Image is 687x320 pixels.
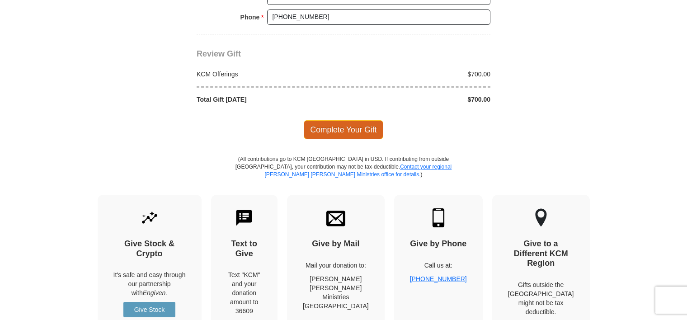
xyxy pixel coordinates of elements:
span: Complete Your Gift [304,120,384,139]
h4: Give by Phone [410,239,467,249]
i: Engiven. [143,289,167,296]
div: Text "KCM" and your donation amount to 36609 [227,270,262,315]
a: Give Stock [123,302,175,317]
a: [PHONE_NUMBER] [410,275,467,282]
h4: Give by Mail [303,239,369,249]
div: $700.00 [343,70,495,79]
h4: Text to Give [227,239,262,259]
p: (All contributions go to KCM [GEOGRAPHIC_DATA] in USD. If contributing from outside [GEOGRAPHIC_D... [235,155,452,195]
img: give-by-stock.svg [140,208,159,227]
img: text-to-give.svg [235,208,254,227]
p: [PERSON_NAME] [PERSON_NAME] Ministries [GEOGRAPHIC_DATA] [303,274,369,311]
img: mobile.svg [429,208,448,227]
div: Total Gift [DATE] [192,95,344,104]
strong: Phone [240,11,260,24]
img: other-region [535,208,547,227]
p: It's safe and easy through our partnership with [113,270,186,297]
p: Gifts outside the [GEOGRAPHIC_DATA] might not be tax deductible. [508,280,574,316]
h4: Give Stock & Crypto [113,239,186,259]
div: $700.00 [343,95,495,104]
h4: Give to a Different KCM Region [508,239,574,268]
div: KCM Offerings [192,70,344,79]
p: Mail your donation to: [303,261,369,270]
span: Review Gift [197,49,241,58]
img: envelope.svg [326,208,345,227]
p: Call us at: [410,261,467,270]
